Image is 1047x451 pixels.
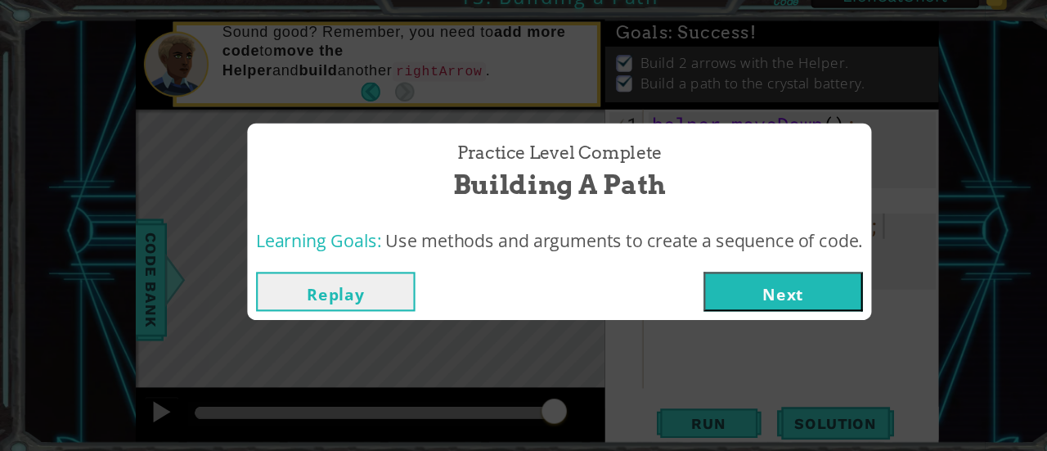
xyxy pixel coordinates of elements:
[425,174,623,209] span: Building a Path
[240,232,357,255] span: Learning Goals:
[361,232,807,255] span: Use methods and arguments to create a sequence of code.
[658,273,807,309] button: Next
[240,273,389,309] button: Replay
[428,150,619,174] span: Practice Level Complete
